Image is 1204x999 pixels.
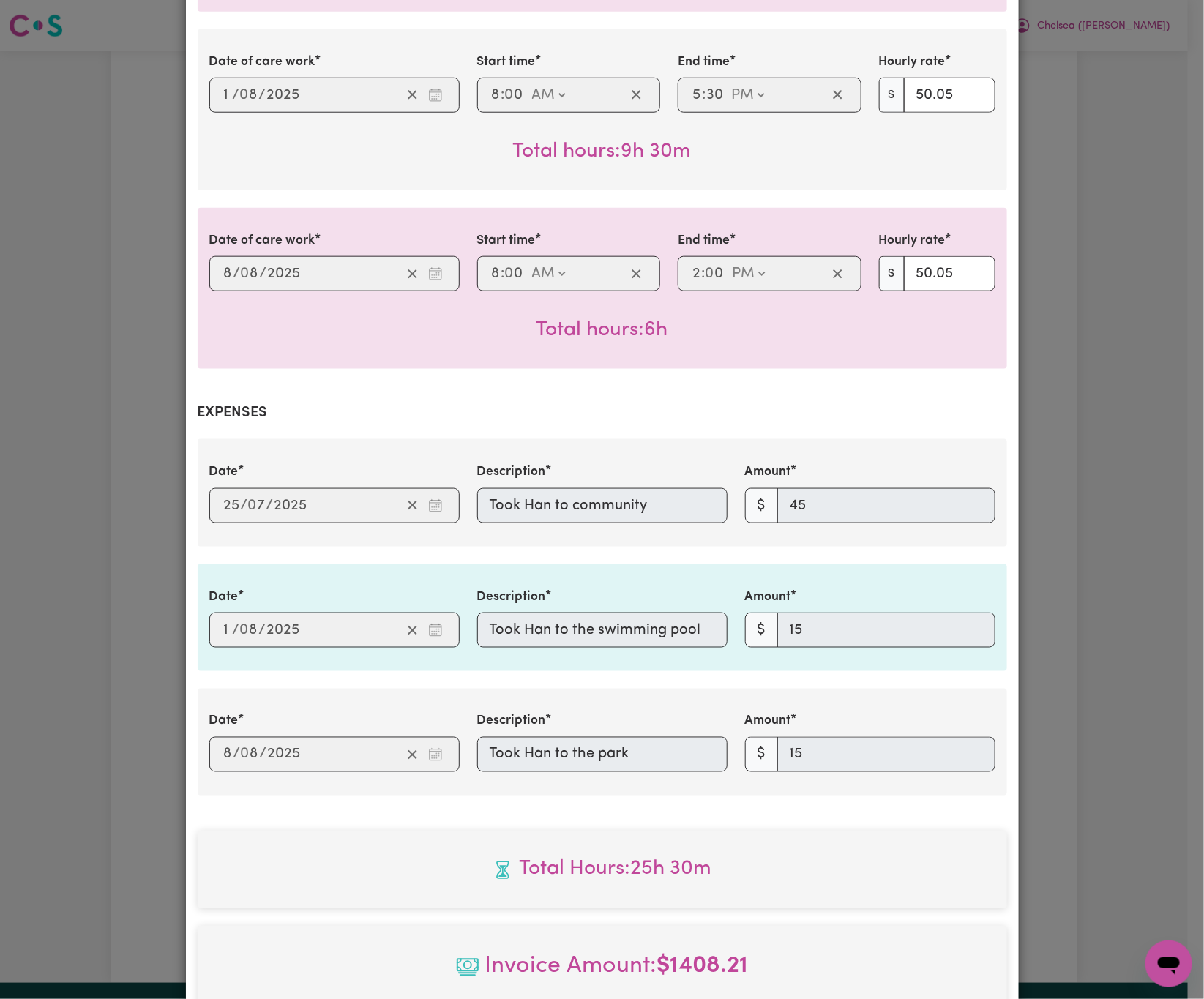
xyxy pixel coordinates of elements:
input: -- [242,744,260,766]
input: -- [692,263,701,285]
input: -- [241,84,259,106]
input: -- [223,84,233,106]
span: 0 [239,88,248,102]
input: -- [706,84,724,106]
input: ---- [267,744,302,766]
button: Clear date [401,84,424,106]
span: $ [745,613,778,648]
h2: Expenses [198,404,1007,422]
span: $ [879,256,905,291]
span: / [233,266,241,282]
span: / [266,498,274,514]
span: 0 [248,498,257,513]
span: : [501,266,505,282]
input: ---- [267,263,302,285]
label: Amount [745,588,791,607]
input: -- [223,744,233,766]
button: Enter the date of expense [424,744,447,766]
span: Total hours worked: 9 hours 30 minutes [513,141,692,162]
span: 0 [505,266,514,281]
span: : [701,266,705,282]
span: 0 [241,266,250,281]
button: Enter the date of care work [424,84,447,106]
span: : [702,87,706,103]
input: -- [706,263,725,285]
label: Start time [477,231,536,250]
label: Amount [745,463,791,482]
span: / [232,87,239,103]
span: / [260,266,267,282]
span: / [260,747,267,763]
input: -- [242,263,260,285]
span: / [258,622,266,638]
input: ---- [266,84,300,106]
button: Clear date [401,495,424,517]
label: Date of care work [209,53,315,72]
span: 0 [239,623,248,637]
label: Start time [477,53,536,72]
span: $ [745,737,778,772]
span: 0 [241,747,250,762]
button: Clear date [401,619,424,641]
span: / [241,498,248,514]
span: / [258,87,266,103]
input: -- [491,84,501,106]
input: -- [692,84,702,106]
label: Hourly rate [879,231,946,250]
span: : [501,87,505,103]
button: Enter the date of expense [424,495,447,517]
label: Date [209,588,239,607]
span: Invoice Amount: [209,949,995,996]
span: $ [879,78,905,113]
b: $ 1408.21 [657,955,749,979]
button: Clear date [401,744,424,766]
iframe: Button to launch messaging window [1145,940,1192,987]
input: -- [491,263,501,285]
span: 0 [505,88,514,102]
label: End time [678,53,730,72]
span: 0 [705,266,714,281]
span: Total hours worked: 6 hours [536,320,668,340]
label: Date of care work [209,231,315,250]
label: Date [209,463,239,482]
input: ---- [266,619,300,641]
span: / [232,622,239,638]
input: -- [506,263,525,285]
input: -- [223,619,233,641]
button: Enter the date of care work [424,263,447,285]
input: 24 km drop off and pick up from We Rock The Spectrum, Preston [477,737,728,772]
input: ---- [274,495,308,517]
input: -- [223,263,233,285]
button: Clear date [401,263,424,285]
label: Amount [745,712,791,731]
span: Total hours worked: 25 hours 30 minutes [209,854,995,885]
input: -- [249,495,266,517]
input: -- [241,619,259,641]
span: $ [745,488,778,523]
button: Enter the date of expense [424,619,447,641]
input: -- [506,84,525,106]
label: Description [477,712,546,731]
span: / [233,747,241,763]
label: End time [678,231,730,250]
input: 24 km drop off and pick up from We Rock The spectrum Preston [477,613,728,648]
label: Description [477,588,546,607]
label: Description [477,463,546,482]
label: Hourly rate [879,53,946,72]
input: -- [223,495,241,517]
input: 26km Drop off and pick up from Deer park community [477,488,728,523]
label: Date [209,712,239,731]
